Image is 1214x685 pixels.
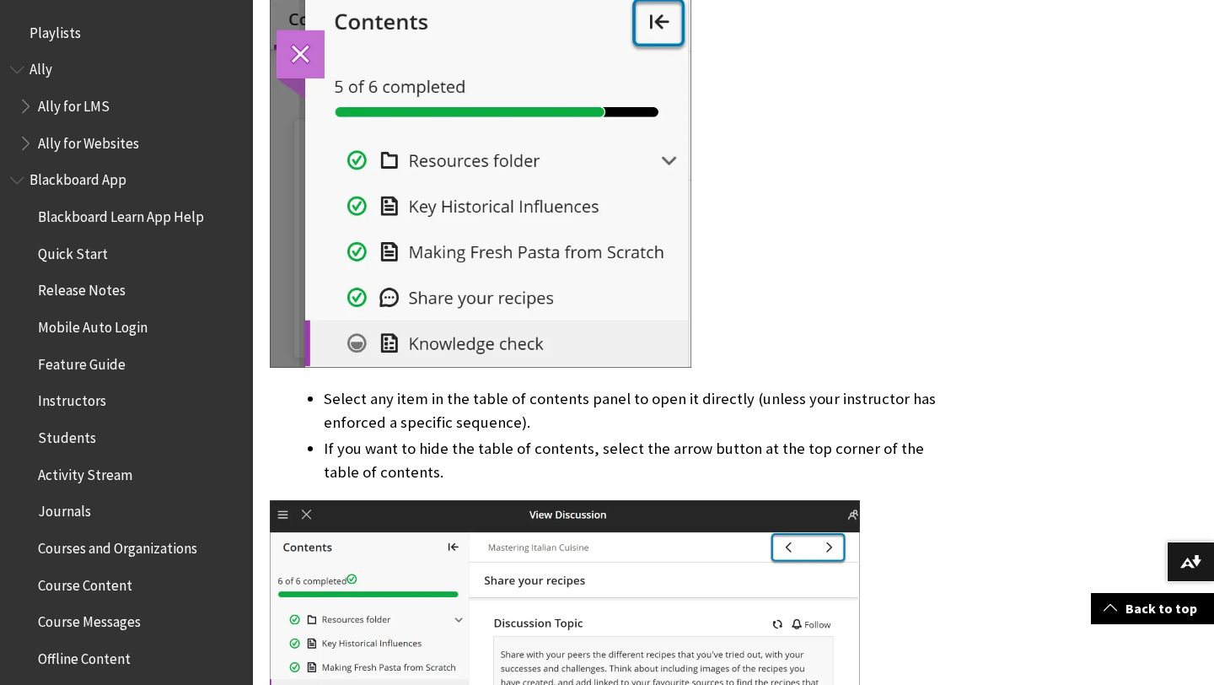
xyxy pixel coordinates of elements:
[30,166,126,189] span: Blackboard App
[1091,593,1214,624] a: Back to top
[10,56,243,158] nav: Book outline for Anthology Ally Help
[324,387,948,434] li: Select any item in the table of contents panel to open it directly (unless your instructor has en...
[38,608,141,631] span: Course Messages
[38,423,96,446] span: Students
[10,19,243,47] nav: Book outline for Playlists
[38,387,106,410] span: Instructors
[38,240,108,262] span: Quick Start
[30,19,81,41] span: Playlists
[38,277,126,299] span: Release Notes
[324,437,948,484] li: If you want to hide the table of contents, select the arrow button at the top corner of the table...
[30,56,52,78] span: Ally
[38,350,126,373] span: Feature Guide
[38,534,197,557] span: Courses and Organizations
[38,498,91,520] span: Journals
[38,571,132,594] span: Course Content
[38,313,148,336] span: Mobile Auto Login
[38,202,204,225] span: Blackboard Learn App Help
[38,92,110,115] span: Ally for LMS
[38,129,139,152] span: Ally for Websites
[38,645,131,667] span: Offline Content
[38,461,132,483] span: Activity Stream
